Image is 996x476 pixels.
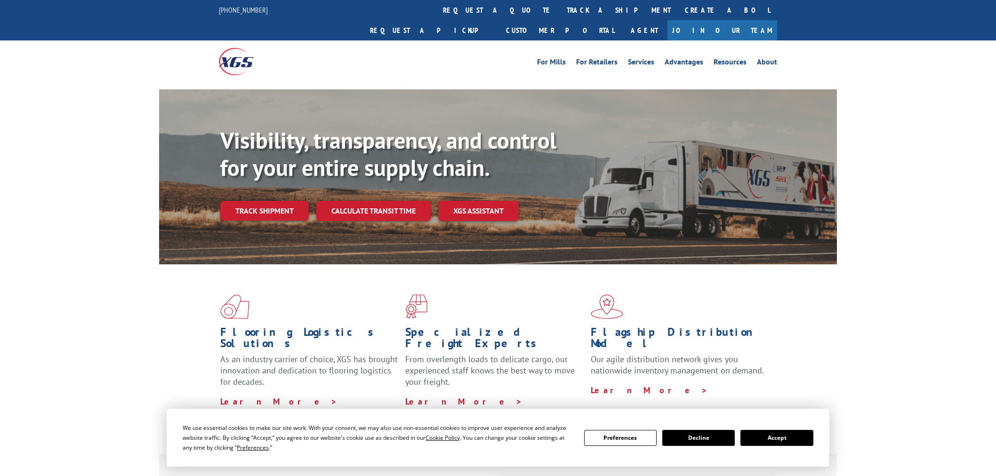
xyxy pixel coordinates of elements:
a: [PHONE_NUMBER] [219,5,268,15]
a: For Retailers [576,58,618,69]
div: Cookie Consent Prompt [167,409,829,467]
img: xgs-icon-focused-on-flooring-red [405,294,427,319]
a: Resources [714,58,747,69]
a: Track shipment [220,201,309,221]
a: Learn More > [405,396,522,407]
a: Learn More > [220,396,337,407]
h1: Flagship Distribution Model [591,326,769,354]
a: Agent [621,20,667,40]
a: Customer Portal [499,20,621,40]
a: Calculate transit time [316,201,431,221]
a: Request a pickup [363,20,499,40]
button: Preferences [584,430,657,446]
p: From overlength loads to delicate cargo, our experienced staff knows the best way to move your fr... [405,354,583,396]
a: Join Our Team [667,20,777,40]
h1: Specialized Freight Experts [405,326,583,354]
a: Services [628,58,654,69]
img: xgs-icon-flagship-distribution-model-red [591,294,623,319]
span: As an industry carrier of choice, XGS has brought innovation and dedication to flooring logistics... [220,354,398,387]
button: Decline [662,430,735,446]
img: xgs-icon-total-supply-chain-intelligence-red [220,294,249,319]
div: We use essential cookies to make our site work. With your consent, we may also use non-essential ... [183,423,572,452]
a: XGS ASSISTANT [438,201,519,221]
a: About [757,58,777,69]
span: Our agile distribution network gives you nationwide inventory management on demand. [591,354,764,376]
b: Visibility, transparency, and control for your entire supply chain. [220,126,556,182]
a: Learn More > [591,385,708,396]
a: For Mills [537,58,566,69]
span: Cookie Policy [426,434,460,442]
button: Accept [740,430,813,446]
h1: Flooring Logistics Solutions [220,326,398,354]
span: Preferences [237,444,269,452]
a: Advantages [665,58,703,69]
